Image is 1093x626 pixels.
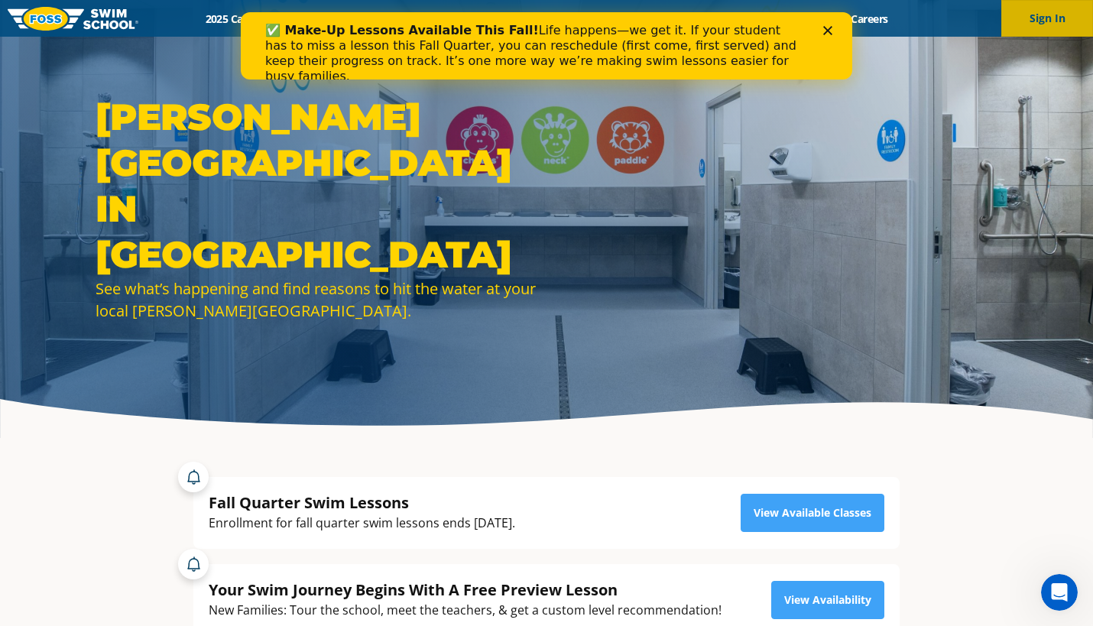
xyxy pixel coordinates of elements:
[741,494,884,532] a: View Available Classes
[838,11,901,26] a: Careers
[352,11,485,26] a: Swim Path® Program
[790,11,838,26] a: Blog
[96,94,539,277] h1: [PERSON_NAME][GEOGRAPHIC_DATA] in [GEOGRAPHIC_DATA]
[209,513,515,534] div: Enrollment for fall quarter swim lessons ends [DATE].
[287,11,352,26] a: Schools
[209,600,722,621] div: New Families: Tour the school, meet the teachers, & get a custom level recommendation!
[8,7,138,31] img: FOSS Swim School Logo
[1041,574,1078,611] iframe: Intercom live chat
[209,579,722,600] div: Your Swim Journey Begins With A Free Preview Lesson
[24,11,563,72] div: Life happens—we get it. If your student has to miss a lesson this Fall Quarter, you can reschedul...
[628,11,790,26] a: Swim Like [PERSON_NAME]
[24,11,298,25] b: ✅ Make-Up Lessons Available This Fall!
[96,277,539,322] div: See what’s happening and find reasons to hit the water at your local [PERSON_NAME][GEOGRAPHIC_DATA].
[241,12,852,79] iframe: Intercom live chat banner
[209,492,515,513] div: Fall Quarter Swim Lessons
[486,11,628,26] a: About [PERSON_NAME]
[192,11,287,26] a: 2025 Calendar
[582,14,598,23] div: Close
[771,581,884,619] a: View Availability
